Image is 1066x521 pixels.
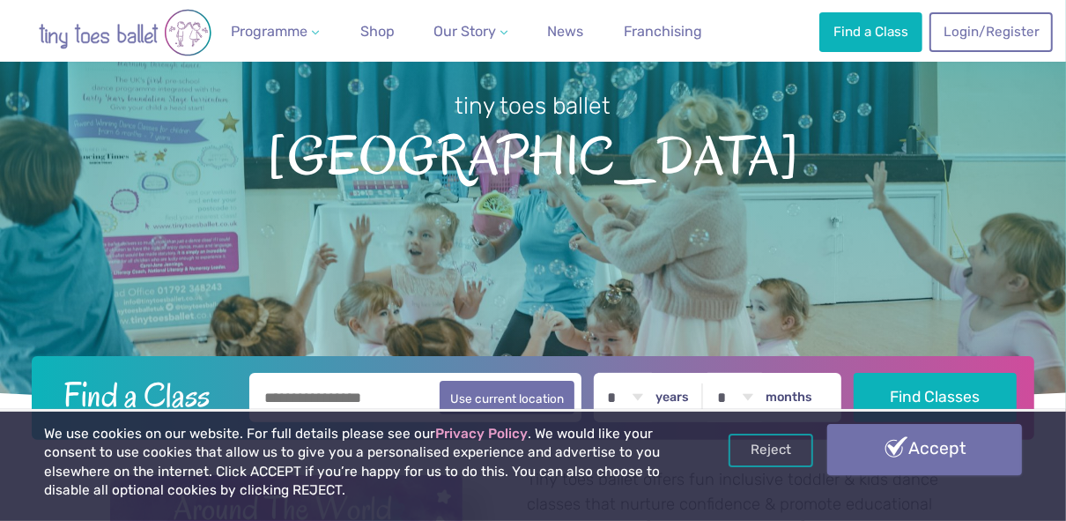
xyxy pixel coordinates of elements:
img: tiny toes ballet [19,9,231,56]
small: tiny toes ballet [455,92,611,120]
span: Programme [231,23,307,40]
a: Programme [224,14,326,49]
span: Franchising [624,23,702,40]
button: Find Classes [854,373,1017,422]
span: Shop [360,23,395,40]
p: We use cookies on our website. For full details please see our . We would like your consent to us... [44,425,679,501]
button: Use current location [440,381,574,414]
a: Login/Register [929,12,1053,51]
label: years [655,390,689,406]
a: Franchising [617,14,709,49]
a: Shop [353,14,402,49]
a: Accept [827,424,1022,475]
a: Find a Class [819,12,922,51]
a: Privacy Policy [435,426,528,442]
span: Our Story [434,23,497,40]
a: Our Story [426,14,514,49]
span: News [547,23,583,40]
h2: Find a Class [49,373,237,417]
label: months [766,390,812,406]
span: [GEOGRAPHIC_DATA] [28,122,1038,187]
a: Reject [729,434,813,467]
a: News [540,14,590,49]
